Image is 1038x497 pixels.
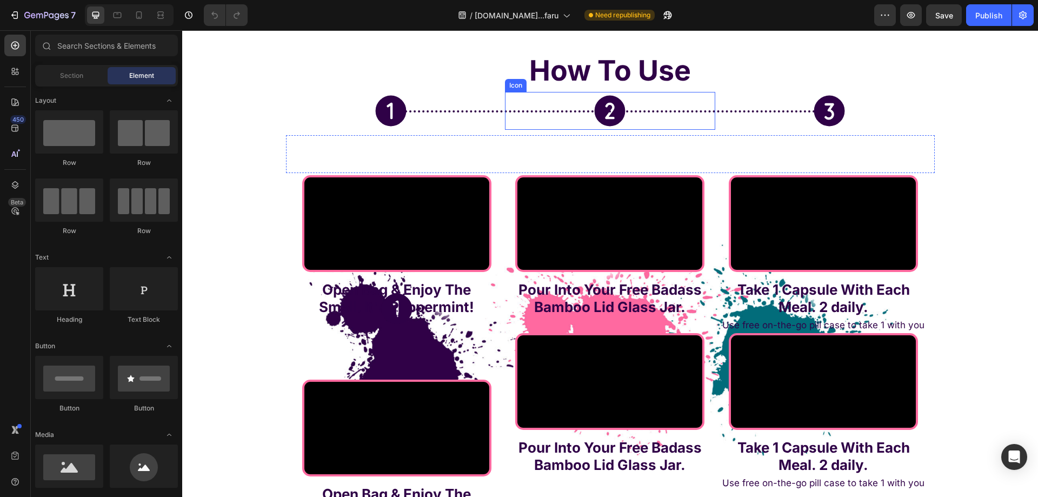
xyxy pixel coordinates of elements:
[549,147,734,240] video: Video
[35,35,178,56] input: Search Sections & Elements
[35,403,103,413] div: Button
[549,305,734,397] video: Video
[137,455,292,489] strong: Open Bag & Enjoy The Smell. It's Peppermint!
[161,426,178,443] span: Toggle open
[935,11,953,20] span: Save
[110,226,178,236] div: Row
[110,315,178,324] div: Text Block
[336,251,520,285] strong: Pour Into Your Free Badass Bamboo Lid Glass Jar.
[161,92,178,109] span: Toggle open
[122,352,307,444] video: Video
[10,115,26,124] div: 450
[35,315,103,324] div: Heading
[35,253,49,262] span: Text
[182,30,1038,497] iframe: Design area
[555,251,728,285] strong: Take 1 Capsule With Each Meal. 2 daily.
[470,10,473,21] span: /
[129,71,154,81] span: Element
[540,446,743,460] p: Use free on-the-go pill case to take 1 with you
[1001,444,1027,470] div: Open Intercom Messenger
[475,10,558,21] span: [DOMAIN_NAME]...faru
[110,158,178,168] div: Row
[110,403,178,413] div: Button
[4,4,81,26] button: 7
[8,198,26,207] div: Beta
[926,4,962,26] button: Save
[335,305,520,397] video: Video
[71,9,76,22] p: 7
[35,341,55,351] span: Button
[975,10,1002,21] div: Publish
[335,147,520,240] video: Video
[204,4,248,26] div: Undo/Redo
[60,71,83,81] span: Section
[336,409,520,443] strong: Pour Into Your Free Badass Bamboo Lid Glass Jar.
[35,226,103,236] div: Row
[35,430,54,440] span: Media
[595,10,650,20] span: Need republishing
[161,249,178,266] span: Toggle open
[35,96,56,105] span: Layout
[966,4,1012,26] button: Publish
[555,409,728,443] strong: Take 1 Capsule With Each Meal. 2 daily.
[540,288,743,302] p: Use free on-the-go pill case to take 1 with you
[35,158,103,168] div: Row
[161,337,178,355] span: Toggle open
